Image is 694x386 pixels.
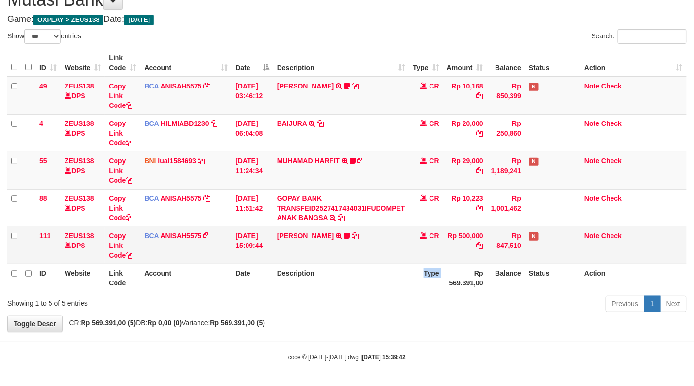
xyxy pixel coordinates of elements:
a: Check [601,157,622,165]
span: CR [430,194,439,202]
td: [DATE] 03:46:12 [231,77,273,115]
td: Rp 1,189,241 [487,152,525,189]
strong: Rp 569.391,00 (5) [210,319,265,327]
th: Date: activate to sort column descending [231,49,273,77]
a: Copy BAIJURA to clipboard [317,120,324,127]
th: Balance [487,264,525,292]
a: Copy Rp 500,000 to clipboard [477,242,483,249]
a: [PERSON_NAME] [277,82,334,90]
input: Search: [618,29,687,44]
th: Description [273,264,409,292]
td: DPS [61,189,105,227]
a: Copy Link Code [109,194,132,222]
a: Copy Link Code [109,82,132,109]
span: Has Note [529,232,539,241]
a: Copy Link Code [109,120,132,147]
h4: Game: Date: [7,15,687,24]
div: Showing 1 to 5 of 5 entries [7,295,282,308]
a: ZEUS138 [65,194,94,202]
td: DPS [61,77,105,115]
span: CR [430,82,439,90]
a: Note [584,157,599,165]
span: CR [430,232,439,240]
a: ZEUS138 [65,82,94,90]
span: BCA [144,232,159,240]
a: Copy Rp 29,000 to clipboard [477,167,483,175]
span: OXPLAY > ZEUS138 [33,15,103,25]
th: Status [525,49,580,77]
a: ANISAH5575 [161,82,202,90]
th: Rp 569.391,00 [443,264,487,292]
a: ZEUS138 [65,157,94,165]
a: Check [601,82,622,90]
a: ZEUS138 [65,120,94,127]
a: ZEUS138 [65,232,94,240]
span: BCA [144,120,159,127]
span: BNI [144,157,156,165]
td: DPS [61,114,105,152]
a: Copy MUHAMAD HARFIT to clipboard [358,157,364,165]
th: Link Code: activate to sort column ascending [105,49,140,77]
span: 4 [39,120,43,127]
a: Copy lual1584693 to clipboard [198,157,205,165]
td: Rp 10,223 [443,189,487,227]
td: Rp 1,001,462 [487,189,525,227]
a: Copy Rp 10,223 to clipboard [477,204,483,212]
th: Link Code [105,264,140,292]
a: Check [601,232,622,240]
a: Note [584,194,599,202]
a: Note [584,82,599,90]
span: Has Note [529,158,539,166]
a: Note [584,120,599,127]
a: Next [660,296,687,312]
label: Search: [592,29,687,44]
th: Date [231,264,273,292]
a: HILMIABD1230 [161,120,209,127]
span: CR [430,120,439,127]
td: Rp 850,399 [487,77,525,115]
strong: Rp 569.391,00 (5) [81,319,136,327]
td: Rp 29,000 [443,152,487,189]
a: Check [601,120,622,127]
a: Copy ANISAH5575 to clipboard [203,232,210,240]
a: Previous [606,296,644,312]
a: Copy KAREN ADELIN MARTH to clipboard [352,232,359,240]
a: GOPAY BANK TRANSFEID2527417434031IFUDOMPET ANAK BANGSA [277,194,405,222]
a: MUHAMAD HARFIT [277,157,340,165]
a: Note [584,232,599,240]
label: Show entries [7,29,81,44]
a: [PERSON_NAME] [277,232,334,240]
a: Copy Link Code [109,157,132,184]
a: BAIJURA [277,120,307,127]
td: [DATE] 15:09:44 [231,227,273,264]
a: 1 [644,296,661,312]
a: Copy INA PAUJANAH to clipboard [352,82,359,90]
span: 49 [39,82,47,90]
a: Copy HILMIABD1230 to clipboard [211,120,218,127]
th: Balance [487,49,525,77]
a: Check [601,194,622,202]
select: Showentries [24,29,61,44]
td: Rp 500,000 [443,227,487,264]
td: Rp 250,860 [487,114,525,152]
span: BCA [144,194,159,202]
span: CR: DB: Variance: [65,319,265,327]
a: Copy ANISAH5575 to clipboard [203,194,210,202]
th: Action [580,264,687,292]
span: 111 [39,232,50,240]
strong: [DATE] 15:39:42 [362,354,406,361]
a: ANISAH5575 [161,232,202,240]
span: [DATE] [124,15,154,25]
th: Action: activate to sort column ascending [580,49,687,77]
span: 88 [39,194,47,202]
a: Copy GOPAY BANK TRANSFEID2527417434031IFUDOMPET ANAK BANGSA to clipboard [338,214,345,222]
a: Toggle Descr [7,316,63,332]
td: [DATE] 11:51:42 [231,189,273,227]
td: [DATE] 06:04:08 [231,114,273,152]
span: 55 [39,157,47,165]
th: Status [525,264,580,292]
span: BCA [144,82,159,90]
th: Account [140,264,231,292]
td: DPS [61,152,105,189]
th: Website [61,264,105,292]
